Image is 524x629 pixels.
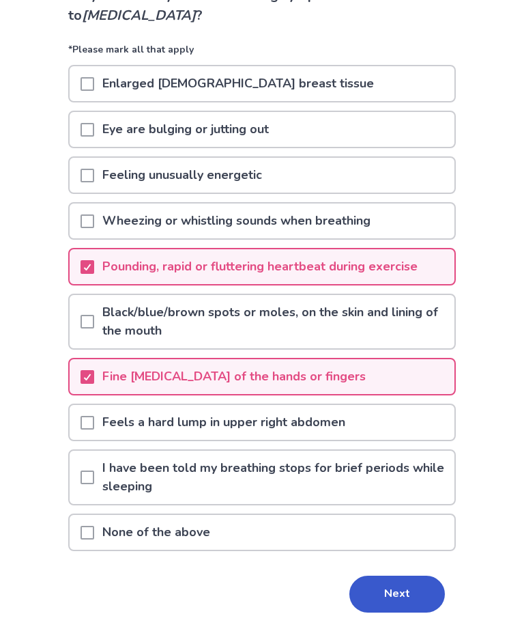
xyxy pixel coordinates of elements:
p: Feeling unusually energetic [94,158,270,193]
p: Fine [MEDICAL_DATA] of the hands or fingers [94,359,374,394]
p: Feels a hard lump in upper right abdomen [94,405,353,440]
p: Pounding, rapid or fluttering heartbeat during exercise [94,249,426,284]
i: [MEDICAL_DATA] [82,6,196,25]
p: I have been told my breathing stops for brief periods while sleeping [94,451,454,504]
p: Enlarged [DEMOGRAPHIC_DATA] breast tissue [94,66,382,101]
p: None of the above [94,515,218,550]
p: Black/blue/brown spots or moles, on the skin and lining of the mouth [94,295,454,348]
p: Eye are bulging or jutting out [94,112,277,147]
p: Wheezing or whistling sounds when breathing [94,204,379,238]
button: Next [349,576,445,613]
p: *Please mark all that apply [68,42,456,65]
